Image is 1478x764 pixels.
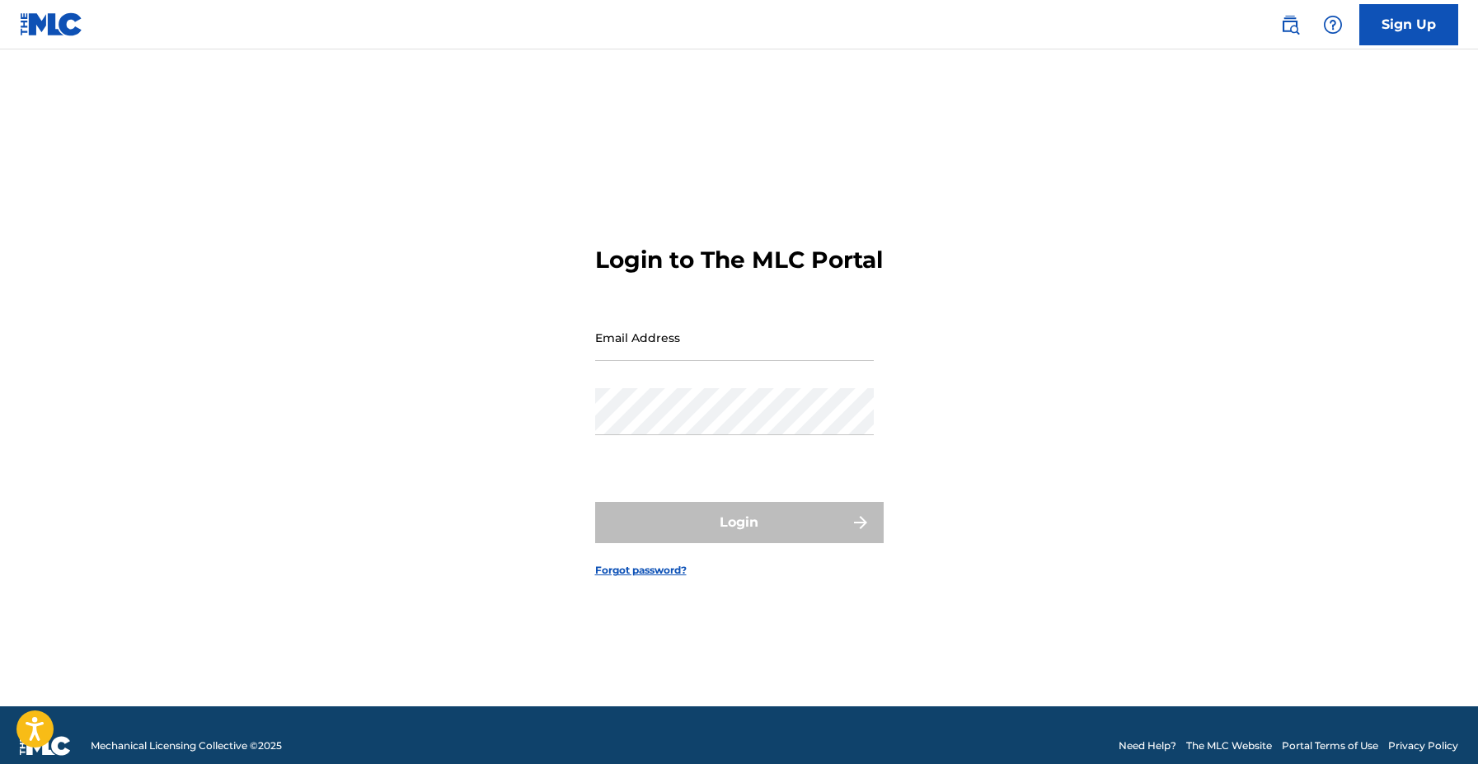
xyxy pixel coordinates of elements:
img: help [1323,15,1343,35]
a: The MLC Website [1186,738,1272,753]
a: Public Search [1274,8,1307,41]
img: logo [20,736,71,756]
a: Privacy Policy [1388,738,1458,753]
a: Sign Up [1359,4,1458,45]
a: Portal Terms of Use [1282,738,1378,753]
a: Need Help? [1119,738,1176,753]
a: Forgot password? [595,563,687,578]
img: search [1280,15,1300,35]
h3: Login to The MLC Portal [595,246,883,274]
div: Help [1316,8,1349,41]
img: MLC Logo [20,12,83,36]
span: Mechanical Licensing Collective © 2025 [91,738,282,753]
